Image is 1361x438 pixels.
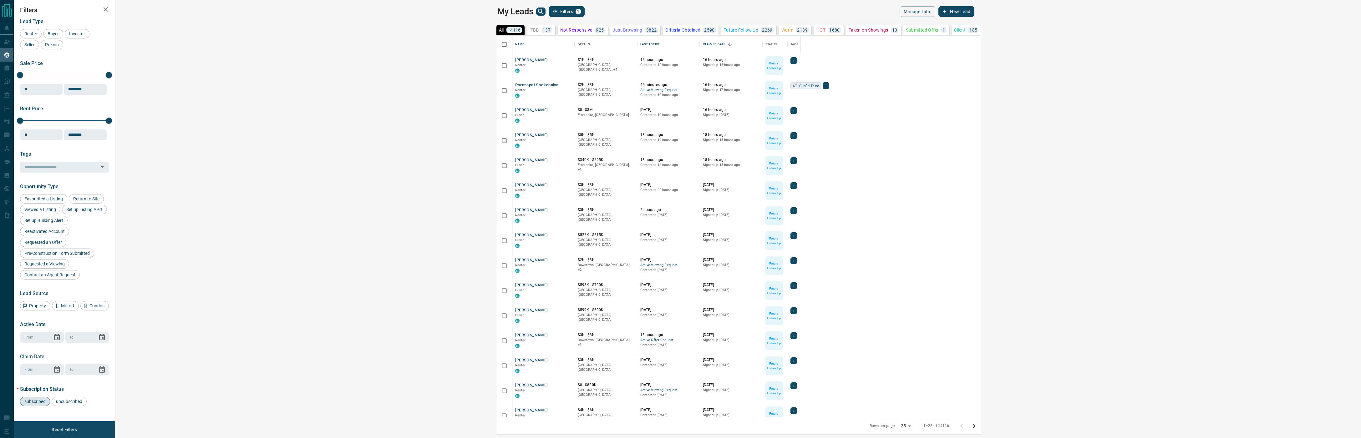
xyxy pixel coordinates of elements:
button: [PERSON_NAME] [515,407,548,413]
p: Toronto [578,163,634,172]
button: Choose date [96,331,108,344]
span: Buyer [515,163,524,167]
p: Contacted [DATE] [640,343,697,348]
div: Reactivated Account [20,227,69,236]
p: [DATE] [703,282,759,288]
p: Signed up [DATE] [703,263,759,268]
div: Claimed Date [703,36,726,53]
p: Future Follow Up [724,28,758,32]
div: Contact an Agent Request [20,270,80,279]
span: Property [27,303,48,308]
div: 25 [898,421,913,430]
p: $1K - $4K [578,57,634,63]
p: $2K - $3K [578,82,634,88]
p: Contacted [DATE] [640,393,697,398]
span: + [793,258,795,264]
p: $0 - $3M [578,107,634,113]
p: 137 [543,28,551,32]
p: Signed up [DATE] [703,188,759,193]
span: Buyer [515,313,524,317]
div: Renter [20,29,42,38]
div: condos.ca [515,169,520,173]
span: + [793,408,795,414]
button: New Lead [938,6,974,17]
p: 5 hours ago [640,207,697,213]
p: [DATE] [703,182,759,188]
div: Details [578,36,590,53]
p: 18 hours ago [640,332,697,338]
p: 45 minutes ago [640,82,697,88]
p: Contacted [DATE] [640,288,697,293]
div: Status [765,36,777,53]
button: [PERSON_NAME] [515,182,548,188]
span: Renter [515,63,526,67]
span: + [793,183,795,189]
p: 1680 [829,28,840,32]
div: + [790,357,797,364]
div: subscribed [20,397,50,406]
span: Renter [515,263,526,267]
button: [PERSON_NAME] [515,232,548,238]
p: [DATE] [640,307,697,313]
span: Lead Type [20,18,43,24]
h2: Filters [20,6,109,14]
p: [GEOGRAPHIC_DATA], [GEOGRAPHIC_DATA] [578,288,634,297]
p: Signed up [DATE] [703,288,759,293]
span: + [793,208,795,214]
p: 18 hours ago [703,132,759,138]
p: [DATE] [703,407,759,413]
p: 18 hours ago [703,157,759,163]
p: [GEOGRAPHIC_DATA], [GEOGRAPHIC_DATA] [578,88,634,97]
div: condos.ca [515,118,520,123]
div: condos.ca [515,344,520,348]
p: $5K - $5K [578,132,634,138]
p: 2269 [762,28,773,32]
span: 1 [576,9,581,14]
p: [GEOGRAPHIC_DATA], [GEOGRAPHIC_DATA] [578,363,634,372]
button: Sort [725,40,734,49]
button: Filters1 [549,6,585,17]
p: Signed up [DATE] [703,213,759,218]
span: Sale Price [20,60,43,66]
div: Requested a Viewing [20,259,69,269]
p: West End, Toronto [578,263,634,272]
button: Open [98,163,107,171]
p: Future Follow Up [766,61,782,70]
p: 1–25 of 14116 [923,423,949,429]
span: subscribed [22,399,48,404]
p: 18 hours ago [640,157,697,163]
p: 3822 [646,28,657,32]
p: Contacted [DATE] [640,313,697,318]
span: Favourited a Listing [22,196,65,201]
p: 18 hours ago [640,132,697,138]
span: Buyer [515,288,524,292]
p: Toronto [578,338,634,347]
p: Contacted [DATE] [640,213,697,218]
div: Buyer [43,29,63,38]
div: condos.ca [515,269,520,273]
div: + [790,207,797,214]
div: condos.ca [515,194,520,198]
p: Contacted 14 hours ago [640,138,697,143]
p: $598K - $700K [578,282,634,288]
p: Contacted 10 hours ago [640,93,697,98]
p: $599K - $600K [578,307,634,313]
span: Investor [67,31,87,36]
p: Future Follow Up [766,311,782,320]
button: [PERSON_NAME] [515,382,548,388]
div: Set up Building Alert [20,216,68,225]
span: Requested a Viewing [22,261,67,266]
div: Condos [80,301,109,310]
p: Future Follow Up [766,411,782,420]
div: Requested an Offer [20,238,66,247]
div: Claimed Date [700,36,762,53]
div: unsubscribed [52,397,87,406]
p: Not Responsive [560,28,592,32]
span: + [793,333,795,339]
p: 14116 [508,28,521,32]
span: Renter [22,31,39,36]
p: Future Follow Up [766,386,782,395]
p: [DATE] [703,357,759,363]
button: [PERSON_NAME] [515,307,548,313]
span: Subscription Status [20,386,64,392]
